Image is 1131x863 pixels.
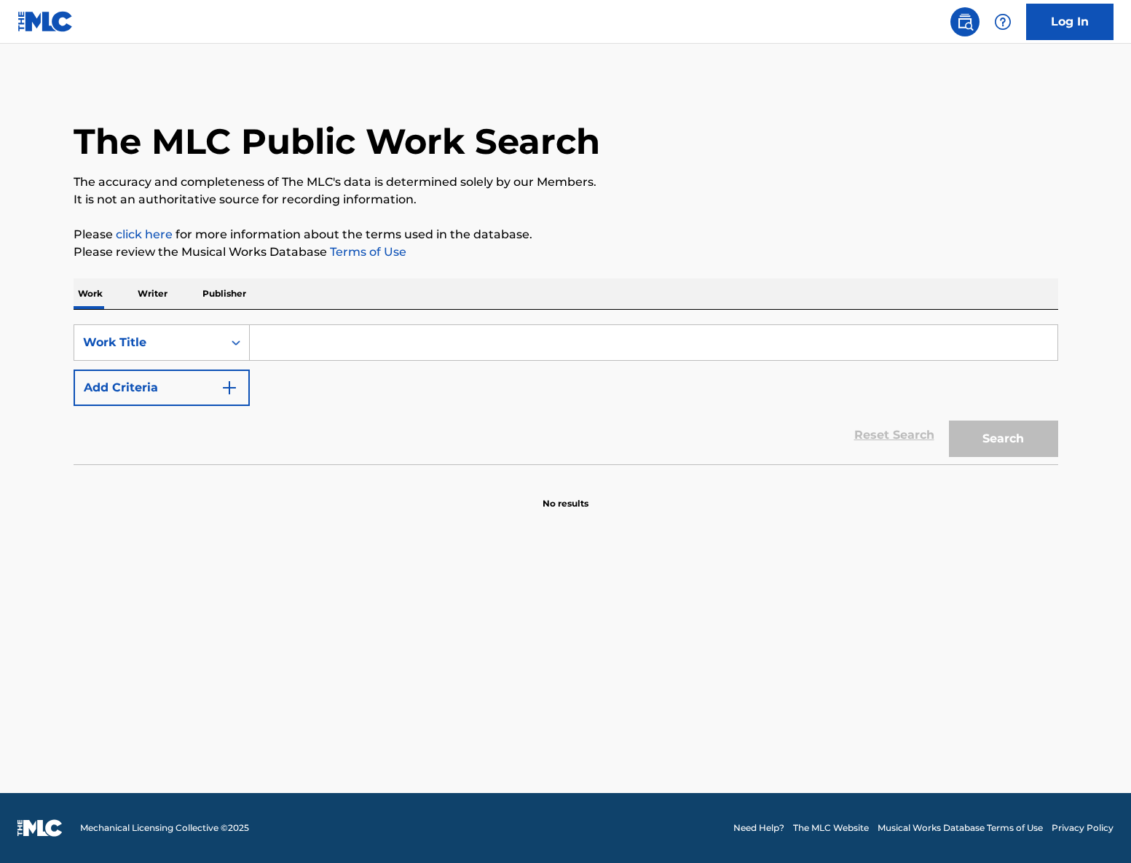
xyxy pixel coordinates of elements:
a: The MLC Website [793,821,869,835]
p: No results [543,480,588,510]
iframe: Chat Widget [1058,793,1131,863]
div: Help [988,7,1017,36]
p: Writer [133,278,172,309]
p: It is not an authoritative source for recording information. [74,191,1058,208]
a: Musical Works Database Terms of Use [878,821,1043,835]
a: Terms of Use [327,245,406,259]
img: logo [17,819,63,837]
a: click here [116,227,173,241]
p: Work [74,278,107,309]
p: Please review the Musical Works Database [74,243,1058,261]
p: The accuracy and completeness of The MLC's data is determined solely by our Members. [74,173,1058,191]
p: Publisher [198,278,251,309]
img: MLC Logo [17,11,74,32]
a: Need Help? [733,821,784,835]
span: Mechanical Licensing Collective © 2025 [80,821,249,835]
img: search [956,13,974,31]
form: Search Form [74,324,1058,464]
a: Log In [1026,4,1114,40]
img: help [994,13,1012,31]
div: Work Title [83,334,214,351]
a: Privacy Policy [1052,821,1114,835]
p: Please for more information about the terms used in the database. [74,226,1058,243]
h1: The MLC Public Work Search [74,120,600,163]
img: 9d2ae6d4665cec9f34b9.svg [221,379,238,397]
a: Public Search [950,7,980,36]
button: Add Criteria [74,370,250,406]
